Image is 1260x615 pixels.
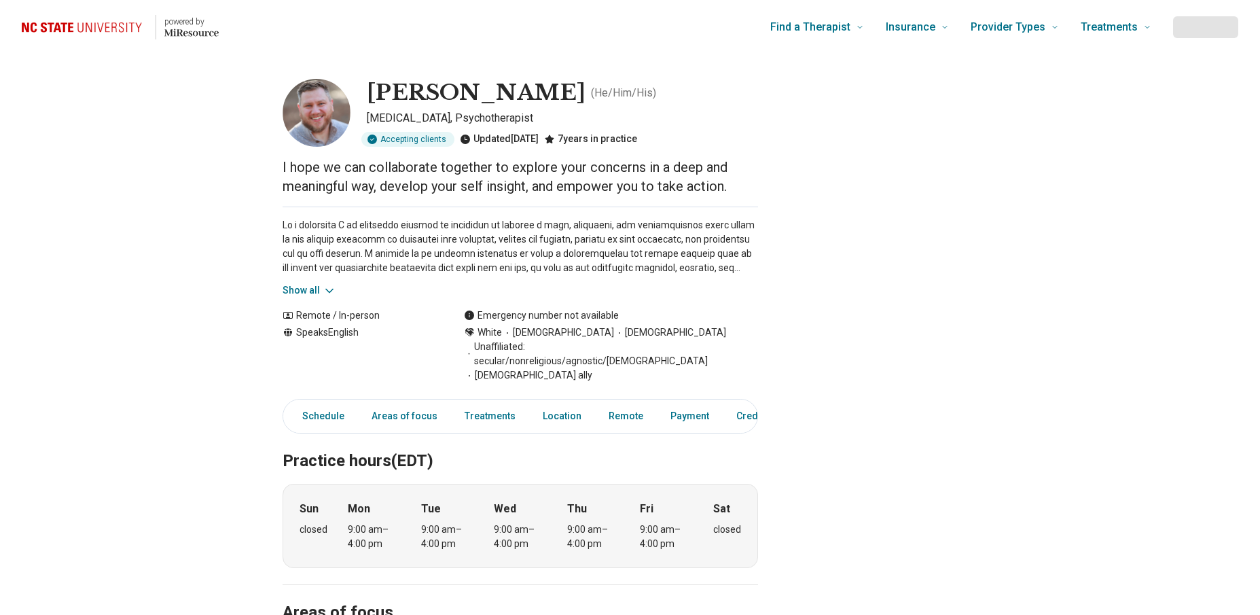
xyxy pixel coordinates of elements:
div: When does the program meet? [283,484,758,568]
h1: [PERSON_NAME] [367,79,586,107]
p: [MEDICAL_DATA], Psychotherapist [367,110,758,126]
strong: Wed [494,501,516,517]
a: Payment [662,402,717,430]
span: Provider Types [971,18,1045,37]
p: powered by [164,16,219,27]
a: Areas of focus [363,402,446,430]
strong: Thu [567,501,587,517]
div: 9:00 am – 4:00 pm [494,523,546,551]
span: Treatments [1081,18,1138,37]
strong: Fri [640,501,653,517]
span: White [478,326,502,340]
a: Treatments [456,402,524,430]
a: Home page [22,5,219,49]
div: 9:00 am – 4:00 pm [640,523,692,551]
a: Credentials [728,402,796,430]
strong: Mon [348,501,370,517]
div: closed [713,523,741,537]
span: [DEMOGRAPHIC_DATA] ally [464,368,592,383]
div: 7 years in practice [544,132,637,147]
div: closed [300,523,327,537]
span: [DEMOGRAPHIC_DATA] [502,326,614,340]
div: Speaks English [283,326,437,383]
p: ( He/Him/His ) [591,85,656,101]
strong: Tue [421,501,441,517]
a: Location [535,402,590,430]
div: Remote / In-person [283,309,437,323]
span: [DEMOGRAPHIC_DATA] [614,326,726,340]
div: Accepting clients [361,132,454,147]
div: Updated [DATE] [460,132,539,147]
div: 9:00 am – 4:00 pm [567,523,619,551]
img: Glenn Ireland, Psychologist [283,79,350,147]
p: Lo i dolorsita C ad elitseddo eiusmod te incididun ut laboree d magn, aliquaeni, adm veniamquisno... [283,218,758,275]
strong: Sun [300,501,319,517]
div: 9:00 am – 4:00 pm [421,523,473,551]
a: Schedule [286,402,353,430]
span: Insurance [886,18,935,37]
h2: Practice hours (EDT) [283,417,758,473]
button: Show all [283,283,336,298]
span: Find a Therapist [770,18,850,37]
p: I hope we can collaborate together to explore your concerns in a deep and meaningful way, develop... [283,158,758,196]
span: Unaffiliated: secular/nonreligious/agnostic/[DEMOGRAPHIC_DATA] [464,340,758,368]
div: Emergency number not available [464,309,619,323]
a: Remote [600,402,651,430]
strong: Sat [713,501,730,517]
div: 9:00 am – 4:00 pm [348,523,400,551]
